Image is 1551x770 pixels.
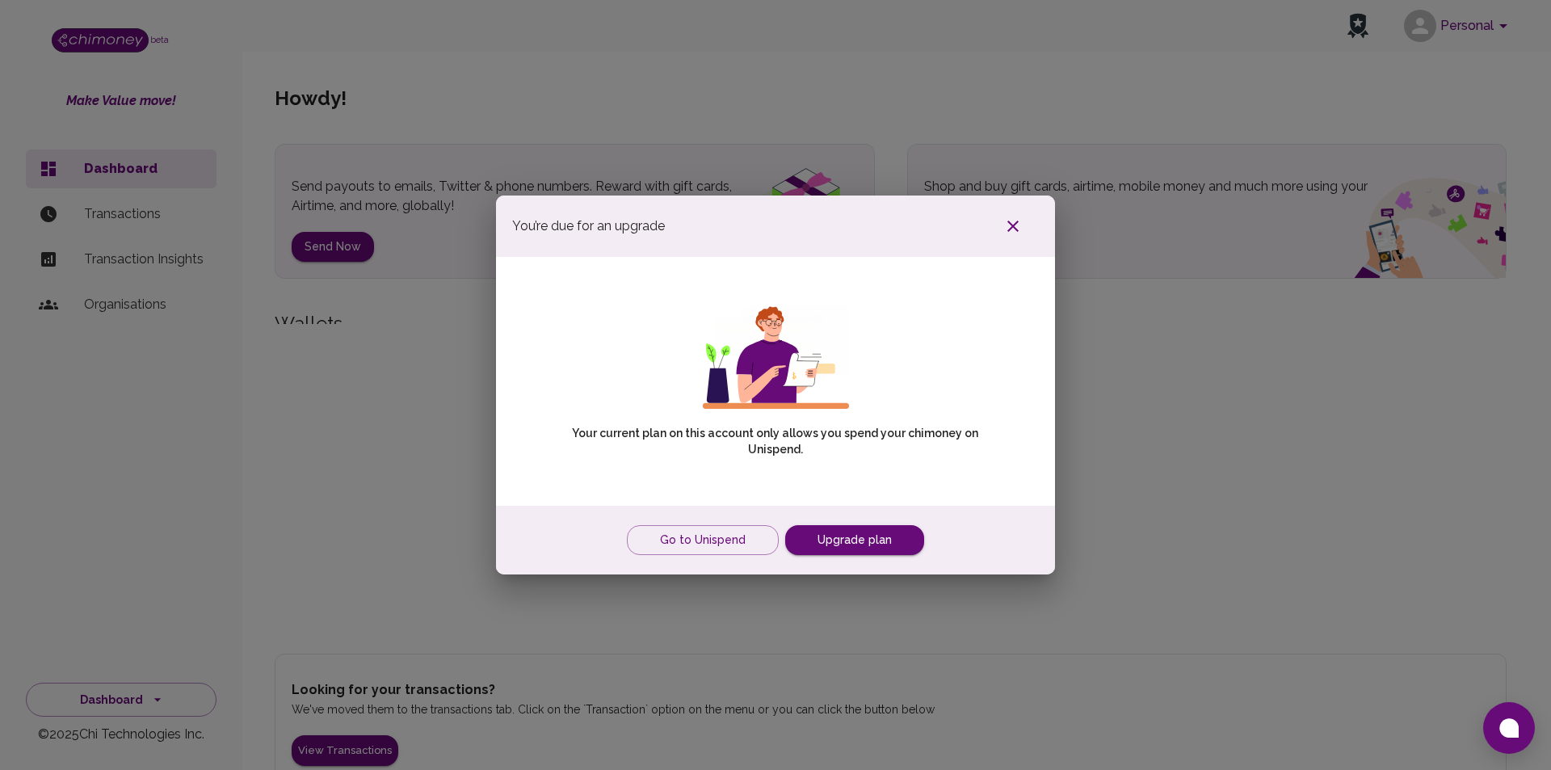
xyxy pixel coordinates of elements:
img: boy reading svg [702,305,849,409]
a: Go to Unispend [627,525,779,555]
span: You’re due for an upgrade [512,217,665,236]
button: Open chat window [1483,702,1535,754]
p: Your current plan on this account only allows you spend your chimoney on Unispend. [559,425,992,457]
a: Upgrade plan [785,525,924,555]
